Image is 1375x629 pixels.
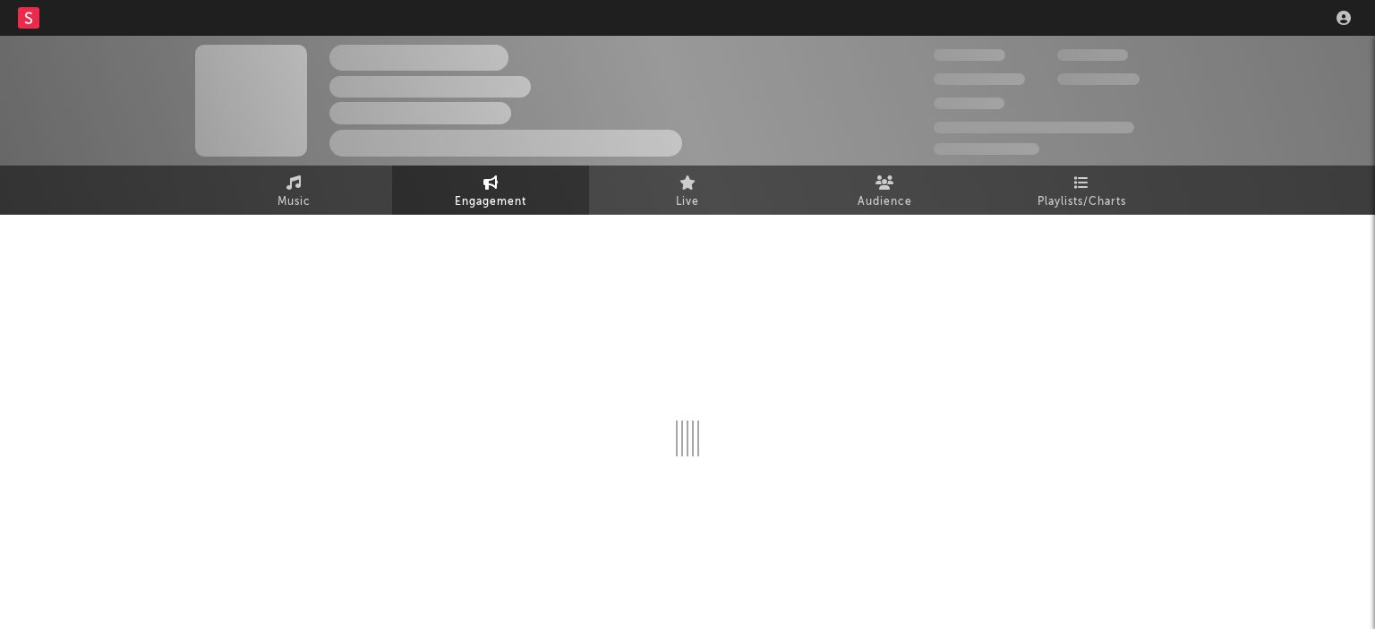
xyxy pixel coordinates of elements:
[934,98,1004,109] span: 100.000
[1038,191,1126,213] span: Playlists/Charts
[676,191,699,213] span: Live
[392,166,589,215] a: Engagement
[195,166,392,215] a: Music
[983,166,1180,215] a: Playlists/Charts
[934,73,1025,85] span: 50.000.000
[934,143,1039,155] span: Jump Score: 85.0
[1057,73,1140,85] span: 1.000.000
[786,166,983,215] a: Audience
[934,122,1134,133] span: 50.000.000 Monthly Listeners
[455,191,526,213] span: Engagement
[858,191,912,213] span: Audience
[278,191,311,213] span: Music
[589,166,786,215] a: Live
[934,49,1005,61] span: 300.000
[1057,49,1128,61] span: 100.000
